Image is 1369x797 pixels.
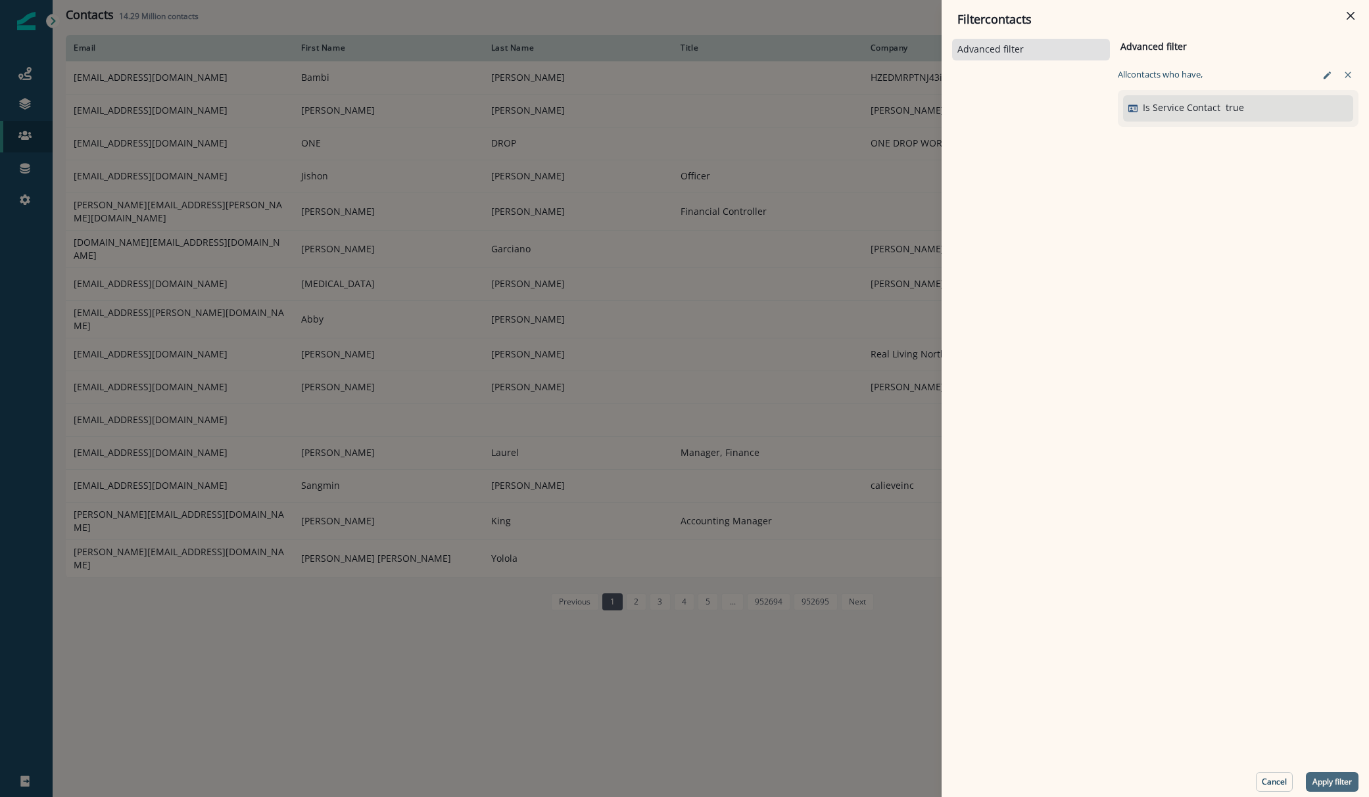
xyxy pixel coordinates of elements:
[957,44,1024,55] p: Advanced filter
[1118,68,1203,81] p: All contact s who have,
[1337,65,1358,85] button: clear-filter
[1118,41,1187,53] h2: Advanced filter
[1143,101,1220,114] p: Is Service Contact
[1262,777,1287,786] p: Cancel
[1340,5,1361,26] button: Close
[1316,65,1337,85] button: edit-filter
[957,44,1105,55] button: Advanced filter
[1312,777,1352,786] p: Apply filter
[957,11,1032,28] p: Filter contacts
[1226,101,1244,114] p: true
[1256,772,1293,792] button: Cancel
[1306,772,1358,792] button: Apply filter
